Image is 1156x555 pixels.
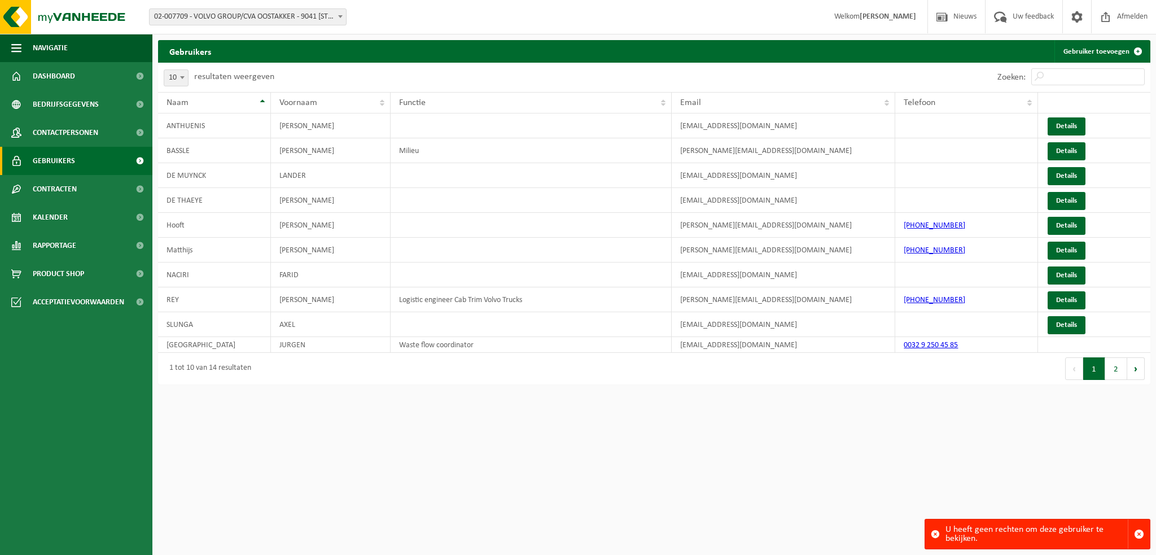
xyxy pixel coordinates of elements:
[391,337,672,353] td: Waste flow coordinator
[1048,266,1085,285] a: Details
[672,113,896,138] td: [EMAIL_ADDRESS][DOMAIN_NAME]
[158,188,271,213] td: DE THAEYE
[672,138,896,163] td: [PERSON_NAME][EMAIL_ADDRESS][DOMAIN_NAME]
[158,263,271,287] td: NACIRI
[672,238,896,263] td: [PERSON_NAME][EMAIL_ADDRESS][DOMAIN_NAME]
[271,188,391,213] td: [PERSON_NAME]
[158,113,271,138] td: ANTHUENIS
[904,98,935,107] span: Telefoon
[164,359,251,379] div: 1 tot 10 van 14 resultaten
[33,175,77,203] span: Contracten
[1048,316,1085,334] a: Details
[158,163,271,188] td: DE MUYNCK
[1048,192,1085,210] a: Details
[399,98,426,107] span: Functie
[391,287,672,312] td: Logistic engineer Cab Trim Volvo Trucks
[1083,357,1105,380] button: 1
[904,296,965,304] a: [PHONE_NUMBER]
[672,312,896,337] td: [EMAIL_ADDRESS][DOMAIN_NAME]
[33,231,76,260] span: Rapportage
[33,288,124,316] span: Acceptatievoorwaarden
[1127,357,1145,380] button: Next
[1048,167,1085,185] a: Details
[149,8,347,25] span: 02-007709 - VOLVO GROUP/CVA OOSTAKKER - 9041 OOSTAKKER, SMALLEHEERWEG 31
[672,263,896,287] td: [EMAIL_ADDRESS][DOMAIN_NAME]
[1054,40,1149,63] a: Gebruiker toevoegen
[271,163,391,188] td: LANDER
[158,312,271,337] td: SLUNGA
[33,203,68,231] span: Kalender
[271,138,391,163] td: [PERSON_NAME]
[1048,217,1085,235] a: Details
[158,238,271,263] td: Matthijs
[158,40,222,62] h2: Gebruikers
[672,287,896,312] td: [PERSON_NAME][EMAIL_ADDRESS][DOMAIN_NAME]
[672,163,896,188] td: [EMAIL_ADDRESS][DOMAIN_NAME]
[904,221,965,230] a: [PHONE_NUMBER]
[33,147,75,175] span: Gebruikers
[672,213,896,238] td: [PERSON_NAME][EMAIL_ADDRESS][DOMAIN_NAME]
[271,263,391,287] td: FARID
[279,98,317,107] span: Voornaam
[158,337,271,353] td: [GEOGRAPHIC_DATA]
[672,337,896,353] td: [EMAIL_ADDRESS][DOMAIN_NAME]
[271,287,391,312] td: [PERSON_NAME]
[33,90,99,119] span: Bedrijfsgegevens
[158,213,271,238] td: Hooft
[1048,242,1085,260] a: Details
[271,113,391,138] td: [PERSON_NAME]
[391,138,672,163] td: Milieu
[1065,357,1083,380] button: Previous
[860,12,916,21] strong: [PERSON_NAME]
[1048,117,1085,136] a: Details
[150,9,346,25] span: 02-007709 - VOLVO GROUP/CVA OOSTAKKER - 9041 OOSTAKKER, SMALLEHEERWEG 31
[997,73,1026,82] label: Zoeken:
[945,519,1128,549] div: U heeft geen rechten om deze gebruiker te bekijken.
[164,70,188,86] span: 10
[33,34,68,62] span: Navigatie
[271,213,391,238] td: [PERSON_NAME]
[904,341,958,349] a: 0032 9 250 45 85
[672,188,896,213] td: [EMAIL_ADDRESS][DOMAIN_NAME]
[164,69,189,86] span: 10
[271,238,391,263] td: [PERSON_NAME]
[33,260,84,288] span: Product Shop
[904,246,965,255] a: [PHONE_NUMBER]
[1105,357,1127,380] button: 2
[271,337,391,353] td: JURGEN
[167,98,189,107] span: Naam
[1048,142,1085,160] a: Details
[194,72,274,81] label: resultaten weergeven
[33,62,75,90] span: Dashboard
[680,98,701,107] span: Email
[158,138,271,163] td: BASSLE
[158,287,271,312] td: REY
[271,312,391,337] td: AXEL
[33,119,98,147] span: Contactpersonen
[1048,291,1085,309] a: Details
